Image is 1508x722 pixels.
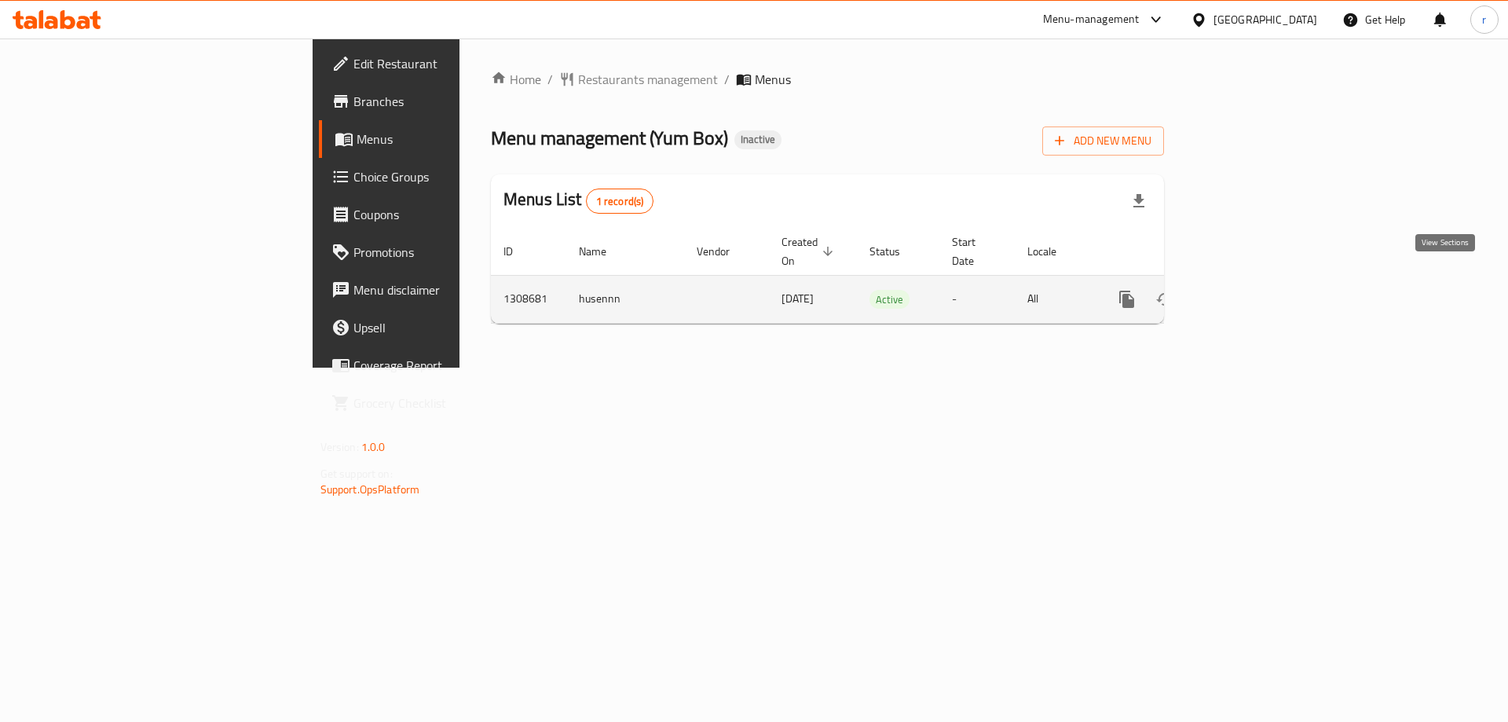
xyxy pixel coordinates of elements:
[939,275,1015,323] td: -
[1146,280,1184,318] button: Change Status
[503,242,533,261] span: ID
[319,233,565,271] a: Promotions
[869,291,910,309] span: Active
[353,92,552,111] span: Branches
[952,233,996,270] span: Start Date
[319,82,565,120] a: Branches
[1043,10,1140,29] div: Menu-management
[320,437,359,457] span: Version:
[1482,11,1486,28] span: r
[353,167,552,186] span: Choice Groups
[1027,242,1077,261] span: Locale
[697,242,750,261] span: Vendor
[319,120,565,158] a: Menus
[353,356,552,375] span: Coverage Report
[724,70,730,89] li: /
[357,130,552,148] span: Menus
[734,133,781,146] span: Inactive
[503,188,653,214] h2: Menus List
[1055,131,1151,151] span: Add New Menu
[755,70,791,89] span: Menus
[586,189,654,214] div: Total records count
[319,196,565,233] a: Coupons
[361,437,386,457] span: 1.0.0
[1015,275,1096,323] td: All
[566,275,684,323] td: husennn
[319,309,565,346] a: Upsell
[579,242,627,261] span: Name
[353,205,552,224] span: Coupons
[353,280,552,299] span: Menu disclaimer
[353,394,552,412] span: Grocery Checklist
[491,70,1164,89] nav: breadcrumb
[1120,182,1158,220] div: Export file
[869,290,910,309] div: Active
[353,318,552,337] span: Upsell
[1213,11,1317,28] div: [GEOGRAPHIC_DATA]
[587,194,653,209] span: 1 record(s)
[491,228,1272,324] table: enhanced table
[319,271,565,309] a: Menu disclaimer
[319,384,565,422] a: Grocery Checklist
[353,243,552,262] span: Promotions
[781,233,838,270] span: Created On
[353,54,552,73] span: Edit Restaurant
[320,479,420,500] a: Support.OpsPlatform
[319,346,565,384] a: Coverage Report
[320,464,393,484] span: Get support on:
[781,288,814,309] span: [DATE]
[869,242,921,261] span: Status
[319,45,565,82] a: Edit Restaurant
[1096,228,1272,276] th: Actions
[319,158,565,196] a: Choice Groups
[578,70,718,89] span: Restaurants management
[491,120,728,156] span: Menu management ( Yum Box )
[1108,280,1146,318] button: more
[1042,126,1164,156] button: Add New Menu
[734,130,781,149] div: Inactive
[559,70,718,89] a: Restaurants management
